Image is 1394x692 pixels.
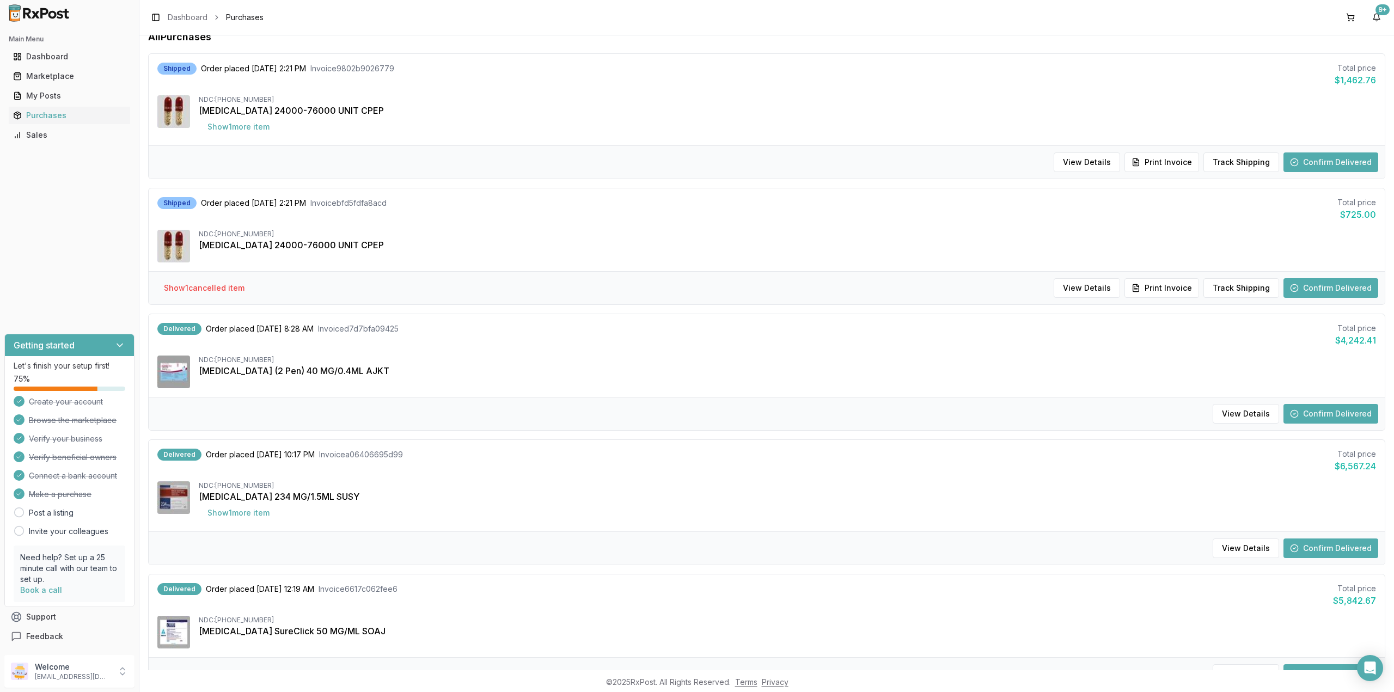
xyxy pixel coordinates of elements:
[29,507,74,518] a: Post a listing
[157,481,190,514] img: Invega Sustenna 234 MG/1.5ML SUSY
[1335,334,1376,347] div: $4,242.41
[319,449,403,460] span: Invoice a06406695d99
[26,631,63,642] span: Feedback
[157,449,201,461] div: Delivered
[11,663,28,680] img: User avatar
[201,198,306,209] span: Order placed [DATE] 2:21 PM
[199,104,1376,117] div: [MEDICAL_DATA] 24000-76000 UNIT CPEP
[199,117,278,137] button: Show1more item
[29,433,102,444] span: Verify your business
[9,47,130,66] a: Dashboard
[310,198,387,209] span: Invoice bfd5fdfa8acd
[1213,664,1279,684] button: View Details
[1124,152,1199,172] button: Print Invoice
[157,356,190,388] img: Humira (2 Pen) 40 MG/0.4ML AJKT
[199,624,1376,638] div: [MEDICAL_DATA] SureClick 50 MG/ML SOAJ
[1054,278,1120,298] button: View Details
[1335,323,1376,334] div: Total price
[157,616,190,648] img: Enbrel SureClick 50 MG/ML SOAJ
[29,396,103,407] span: Create your account
[29,470,117,481] span: Connect a bank account
[14,373,30,384] span: 75 %
[310,63,394,74] span: Invoice 9802b9026779
[20,552,119,585] p: Need help? Set up a 25 minute call with our team to set up.
[1335,63,1376,74] div: Total price
[318,323,399,334] span: Invoice d7d7bfa09425
[4,87,134,105] button: My Posts
[20,585,62,595] a: Book a call
[168,12,207,23] a: Dashboard
[199,503,278,523] button: Show1more item
[9,66,130,86] a: Marketplace
[13,71,126,82] div: Marketplace
[4,607,134,627] button: Support
[206,323,314,334] span: Order placed [DATE] 8:28 AM
[1283,278,1378,298] button: Confirm Delivered
[1333,583,1376,594] div: Total price
[1337,208,1376,221] div: $725.00
[199,616,1376,624] div: NDC: [PHONE_NUMBER]
[157,323,201,335] div: Delivered
[29,415,117,426] span: Browse the marketplace
[13,110,126,121] div: Purchases
[199,364,1376,377] div: [MEDICAL_DATA] (2 Pen) 40 MG/0.4ML AJKT
[199,481,1376,490] div: NDC: [PHONE_NUMBER]
[13,90,126,101] div: My Posts
[199,95,1376,104] div: NDC: [PHONE_NUMBER]
[35,662,111,672] p: Welcome
[1213,404,1279,424] button: View Details
[319,584,398,595] span: Invoice 6617c062fee6
[199,230,1376,238] div: NDC: [PHONE_NUMBER]
[9,106,130,125] a: Purchases
[1283,404,1378,424] button: Confirm Delivered
[226,12,264,23] span: Purchases
[1368,9,1385,26] button: 9+
[29,489,91,500] span: Make a purchase
[1335,460,1376,473] div: $6,567.24
[1203,278,1279,298] button: Track Shipping
[1203,152,1279,172] button: Track Shipping
[735,677,757,687] a: Terms
[1283,152,1378,172] button: Confirm Delivered
[4,107,134,124] button: Purchases
[157,230,190,262] img: Creon 24000-76000 UNIT CPEP
[157,197,197,209] div: Shipped
[4,48,134,65] button: Dashboard
[157,95,190,128] img: Creon 24000-76000 UNIT CPEP
[9,125,130,145] a: Sales
[199,356,1376,364] div: NDC: [PHONE_NUMBER]
[1054,152,1120,172] button: View Details
[199,238,1376,252] div: [MEDICAL_DATA] 24000-76000 UNIT CPEP
[1337,197,1376,208] div: Total price
[148,29,211,45] h1: All Purchases
[201,63,306,74] span: Order placed [DATE] 2:21 PM
[762,677,788,687] a: Privacy
[199,490,1376,503] div: [MEDICAL_DATA] 234 MG/1.5ML SUSY
[4,126,134,144] button: Sales
[206,584,314,595] span: Order placed [DATE] 12:19 AM
[1357,655,1383,681] div: Open Intercom Messenger
[206,449,315,460] span: Order placed [DATE] 10:17 PM
[157,583,201,595] div: Delivered
[168,12,264,23] nav: breadcrumb
[9,35,130,44] h2: Main Menu
[1335,74,1376,87] div: $1,462.76
[35,672,111,681] p: [EMAIL_ADDRESS][DOMAIN_NAME]
[1375,4,1390,15] div: 9+
[29,452,117,463] span: Verify beneficial owners
[1283,664,1378,684] button: Confirm Delivered
[1333,594,1376,607] div: $5,842.67
[14,360,125,371] p: Let's finish your setup first!
[155,278,253,298] button: Show1cancelled item
[1335,449,1376,460] div: Total price
[4,4,74,22] img: RxPost Logo
[1213,538,1279,558] button: View Details
[13,51,126,62] div: Dashboard
[1124,278,1199,298] button: Print Invoice
[157,63,197,75] div: Shipped
[13,130,126,140] div: Sales
[4,68,134,85] button: Marketplace
[4,627,134,646] button: Feedback
[1283,538,1378,558] button: Confirm Delivered
[29,526,108,537] a: Invite your colleagues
